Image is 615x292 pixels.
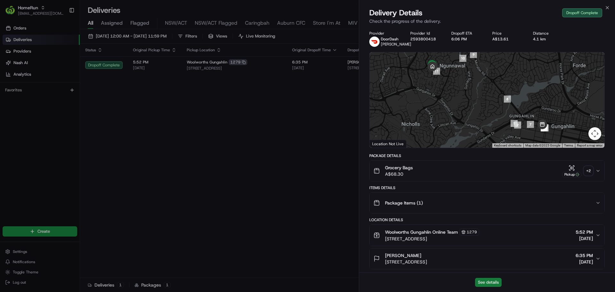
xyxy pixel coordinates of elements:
[562,165,581,177] button: Pickup
[511,120,518,127] div: 1
[385,259,427,265] span: [STREET_ADDRESS]
[542,124,549,131] div: 6
[492,31,523,36] div: Price
[459,55,466,62] div: 10
[369,153,605,158] div: Package Details
[385,171,413,177] span: A$68.30
[381,37,398,42] span: DoorDash
[371,139,392,148] img: Google
[564,144,573,147] a: Terms (opens in new tab)
[525,144,560,147] span: Map data ©2025 Google
[370,225,604,246] button: Woolworths Gungahlin Online Team1279[STREET_ADDRESS]5:52 PM[DATE]
[576,259,593,265] span: [DATE]
[369,18,605,24] p: Check the progress of the delivery.
[562,165,593,177] button: Pickup+2
[533,31,564,36] div: Distance
[514,121,521,129] div: 2
[369,217,605,222] div: Location Details
[470,51,477,58] div: 9
[385,164,413,171] span: Grocery Bags
[504,96,511,103] div: 8
[451,37,482,42] div: 6:06 PM
[410,31,441,36] div: Provider Id
[370,161,604,181] button: Grocery BagsA$68.30Pickup+2
[467,229,477,235] span: 1279
[369,37,380,47] img: doordash_logo_v2.png
[576,235,593,242] span: [DATE]
[385,229,458,235] span: Woolworths Gungahlin Online Team
[533,37,564,42] div: 4.1 km
[369,31,400,36] div: Provider
[369,8,422,18] span: Delivery Details
[541,124,548,131] div: 3
[584,166,593,175] div: + 2
[381,42,411,47] span: [PERSON_NAME]
[576,229,593,235] span: 5:52 PM
[410,37,436,42] button: 2593800418
[527,121,534,128] div: 7
[433,68,440,75] div: 11
[369,185,605,190] div: Items Details
[385,236,479,242] span: [STREET_ADDRESS]
[451,31,482,36] div: Dropoff ETA
[588,127,601,140] button: Map camera controls
[370,193,604,213] button: Package Items (1)
[494,143,521,148] button: Keyboard shortcuts
[371,139,392,148] a: Open this area in Google Maps (opens a new window)
[576,252,593,259] span: 6:35 PM
[385,200,423,206] span: Package Items ( 1 )
[492,37,523,42] div: A$13.61
[577,144,603,147] a: Report a map error
[475,278,502,287] button: See details
[562,172,581,177] div: Pickup
[385,252,421,259] span: [PERSON_NAME]
[370,140,406,148] div: Location Not Live
[370,248,604,269] button: [PERSON_NAME][STREET_ADDRESS]6:35 PM[DATE]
